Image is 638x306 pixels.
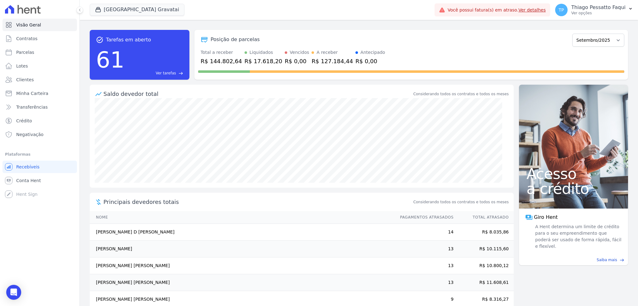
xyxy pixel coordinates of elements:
[6,285,21,300] div: Open Intercom Messenger
[16,35,37,42] span: Contratos
[312,57,353,65] div: R$ 127.184,44
[2,128,77,141] a: Negativação
[394,211,454,224] th: Pagamentos Atrasados
[16,177,41,184] span: Conta Hent
[245,57,282,65] div: R$ 17.618,20
[394,224,454,241] td: 14
[90,4,184,16] button: [GEOGRAPHIC_DATA] Gravatai
[394,257,454,274] td: 13
[534,224,622,250] span: A Hent determina um limite de crédito para o seu empreendimento que poderá ser usado de forma ráp...
[571,11,626,16] p: Ver opções
[156,70,176,76] span: Ver tarefas
[103,90,412,98] div: Saldo devedor total
[317,49,338,56] div: A receber
[201,57,242,65] div: R$ 144.802,64
[90,241,394,257] td: [PERSON_NAME]
[201,49,242,56] div: Total a receber
[2,19,77,31] a: Visão Geral
[2,115,77,127] a: Crédito
[103,198,412,206] span: Principais devedores totais
[90,211,394,224] th: Nome
[290,49,309,56] div: Vencidos
[16,22,41,28] span: Visão Geral
[518,7,546,12] a: Ver detalhes
[526,181,621,196] span: a crédito
[571,4,626,11] p: Thiago Pessatto Faqui
[523,257,624,263] a: Saiba mais east
[16,131,44,138] span: Negativação
[16,77,34,83] span: Clientes
[394,274,454,291] td: 13
[90,224,394,241] td: [PERSON_NAME] D [PERSON_NAME]
[16,164,40,170] span: Recebíveis
[413,199,509,205] span: Considerando todos os contratos e todos os meses
[550,1,638,19] button: TP Thiago Pessatto Faqui Ver opções
[454,224,514,241] td: R$ 8.035,86
[394,241,454,257] td: 13
[454,257,514,274] td: R$ 10.800,12
[16,49,34,55] span: Parcelas
[355,57,385,65] div: R$ 0,00
[413,91,509,97] div: Considerando todos os contratos e todos os meses
[454,241,514,257] td: R$ 10.115,60
[2,87,77,100] a: Minha Carteira
[90,274,394,291] td: [PERSON_NAME] [PERSON_NAME]
[2,161,77,173] a: Recebíveis
[16,118,32,124] span: Crédito
[534,214,558,221] span: Giro Hent
[106,36,151,44] span: Tarefas em aberto
[360,49,385,56] div: Antecipado
[454,211,514,224] th: Total Atrasado
[2,60,77,72] a: Lotes
[454,274,514,291] td: R$ 11.608,61
[16,104,48,110] span: Transferências
[2,174,77,187] a: Conta Hent
[211,36,260,43] div: Posição de parcelas
[285,57,309,65] div: R$ 0,00
[96,44,125,76] div: 61
[90,257,394,274] td: [PERSON_NAME] [PERSON_NAME]
[179,71,183,76] span: east
[2,46,77,59] a: Parcelas
[16,63,28,69] span: Lotes
[16,90,48,97] span: Minha Carteira
[559,8,564,12] span: TP
[448,7,546,13] span: Você possui fatura(s) em atraso.
[2,73,77,86] a: Clientes
[5,151,74,158] div: Plataformas
[2,101,77,113] a: Transferências
[127,70,183,76] a: Ver tarefas east
[250,49,273,56] div: Liquidados
[96,36,103,44] span: task_alt
[526,166,621,181] span: Acesso
[620,258,624,262] span: east
[2,32,77,45] a: Contratos
[597,257,617,263] span: Saiba mais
